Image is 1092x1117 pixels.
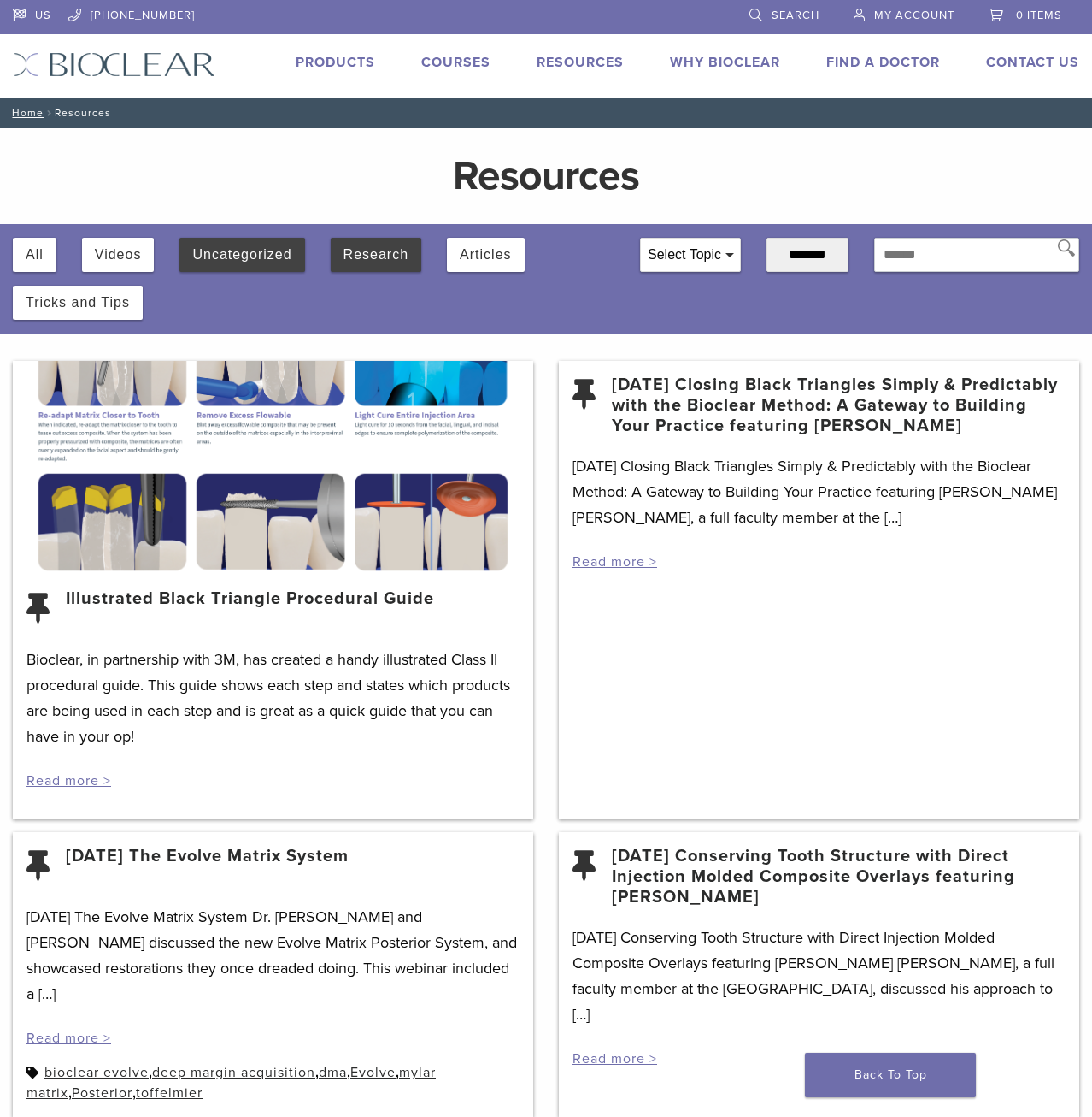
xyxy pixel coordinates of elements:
a: Read more > [572,1050,657,1067]
span: Search [772,9,819,22]
a: [DATE] Closing Black Triangles Simply & Predictably with the Bioclear Method: A Gateway to Buildi... [612,375,1066,436]
img: Bioclear [13,52,215,77]
a: [DATE] The Evolve Matrix System [66,846,349,887]
button: Tricks and Tips [26,286,130,320]
a: Posterior [72,1084,132,1102]
button: Uncategorized [192,238,291,272]
span: / [44,109,55,117]
button: Videos [95,238,142,272]
button: Research [343,238,408,272]
a: Back To Top [805,1053,976,1097]
span: 0 items [1016,9,1062,22]
button: Articles [460,238,511,272]
a: Why Bioclear [670,54,780,71]
button: All [26,238,44,272]
span: My Account [874,9,954,22]
a: Illustrated Black Triangle Procedural Guide [66,588,434,629]
p: [DATE] The Evolve Matrix System Dr. [PERSON_NAME] and [PERSON_NAME] discussed the new Evolve Matr... [26,904,520,1007]
p: [DATE] Conserving Tooth Structure with Direct Injection Molded Composite Overlays featuring [PERS... [572,925,1066,1027]
a: Find A Doctor [826,54,940,71]
a: Evolve [350,1064,396,1081]
p: Bioclear, in partnership with 3M, has created a handy illustrated Class II procedural guide. This... [26,647,520,749]
a: toffelmier [136,1084,203,1102]
a: Contact Us [986,54,1079,71]
h1: Resources [195,156,897,197]
div: , , , , , , [26,1062,520,1103]
div: Select Topic [641,239,740,271]
a: Read more > [572,553,657,570]
a: Products [296,54,375,71]
a: dma [319,1064,347,1081]
a: deep margin acquisition [152,1064,315,1081]
a: Read more > [26,1030,111,1047]
a: [DATE] Conserving Tooth Structure with Direct Injection Molded Composite Overlays featuring [PERS... [612,846,1066,907]
a: bioclear evolve [44,1064,149,1081]
a: Home [7,107,44,119]
a: Resources [537,54,624,71]
a: Read more > [26,772,111,789]
a: Courses [421,54,490,71]
p: [DATE] Closing Black Triangles Simply & Predictably with the Bioclear Method: A Gateway to Buildi... [572,453,1066,530]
